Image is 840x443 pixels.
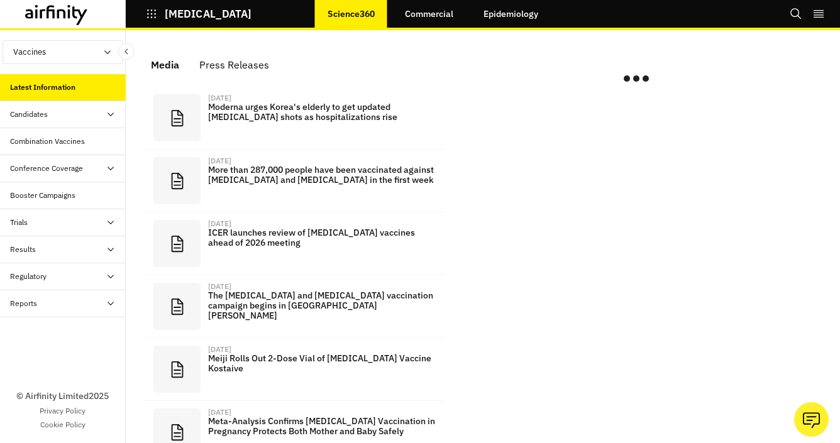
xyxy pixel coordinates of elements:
[10,136,85,147] div: Combination Vaccines
[10,271,47,282] div: Regulatory
[794,402,829,437] button: Ask our analysts
[208,416,435,436] p: Meta-Analysis Confirms [MEDICAL_DATA] Vaccination in Pregnancy Protects Both Mother and Baby Safely
[10,217,28,228] div: Trials
[10,298,37,309] div: Reports
[10,190,75,201] div: Booster Campaigns
[208,353,435,373] p: Meiji Rolls Out 2-Dose Vial of [MEDICAL_DATA] Vaccine Kostaive
[165,8,251,19] p: [MEDICAL_DATA]
[208,227,435,248] p: ICER launches review of [MEDICAL_DATA] vaccines ahead of 2026 meeting
[151,55,179,74] div: Media
[208,220,231,227] div: [DATE]
[143,338,445,401] a: [DATE]Meiji Rolls Out 2-Dose Vial of [MEDICAL_DATA] Vaccine Kostaive
[208,346,231,353] div: [DATE]
[208,283,231,290] div: [DATE]
[10,244,36,255] div: Results
[199,55,269,74] div: Press Releases
[10,82,75,93] div: Latest Information
[790,3,802,25] button: Search
[118,43,135,60] button: Close Sidebar
[10,109,48,120] div: Candidates
[208,94,231,102] div: [DATE]
[10,163,83,174] div: Conference Coverage
[143,275,445,338] a: [DATE]The [MEDICAL_DATA] and [MEDICAL_DATA] vaccination campaign begins in [GEOGRAPHIC_DATA][PERS...
[40,419,86,430] a: Cookie Policy
[208,408,231,416] div: [DATE]
[208,165,435,185] p: More than 287,000 people have been vaccinated against [MEDICAL_DATA] and [MEDICAL_DATA] in the fi...
[40,405,86,417] a: Privacy Policy
[328,9,375,19] p: Science360
[208,157,231,165] div: [DATE]
[146,3,251,25] button: [MEDICAL_DATA]
[143,150,445,212] a: [DATE]More than 287,000 people have been vaccinated against [MEDICAL_DATA] and [MEDICAL_DATA] in ...
[16,390,109,403] p: © Airfinity Limited 2025
[208,102,435,122] p: Moderna urges Korea's elderly to get updated [MEDICAL_DATA] shots as hospitalizations rise
[208,290,435,320] p: The [MEDICAL_DATA] and [MEDICAL_DATA] vaccination campaign begins in [GEOGRAPHIC_DATA][PERSON_NAME]
[143,212,445,275] a: [DATE]ICER launches review of [MEDICAL_DATA] vaccines ahead of 2026 meeting
[3,40,123,64] button: Vaccines
[143,87,445,150] a: [DATE]Moderna urges Korea's elderly to get updated [MEDICAL_DATA] shots as hospitalizations rise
